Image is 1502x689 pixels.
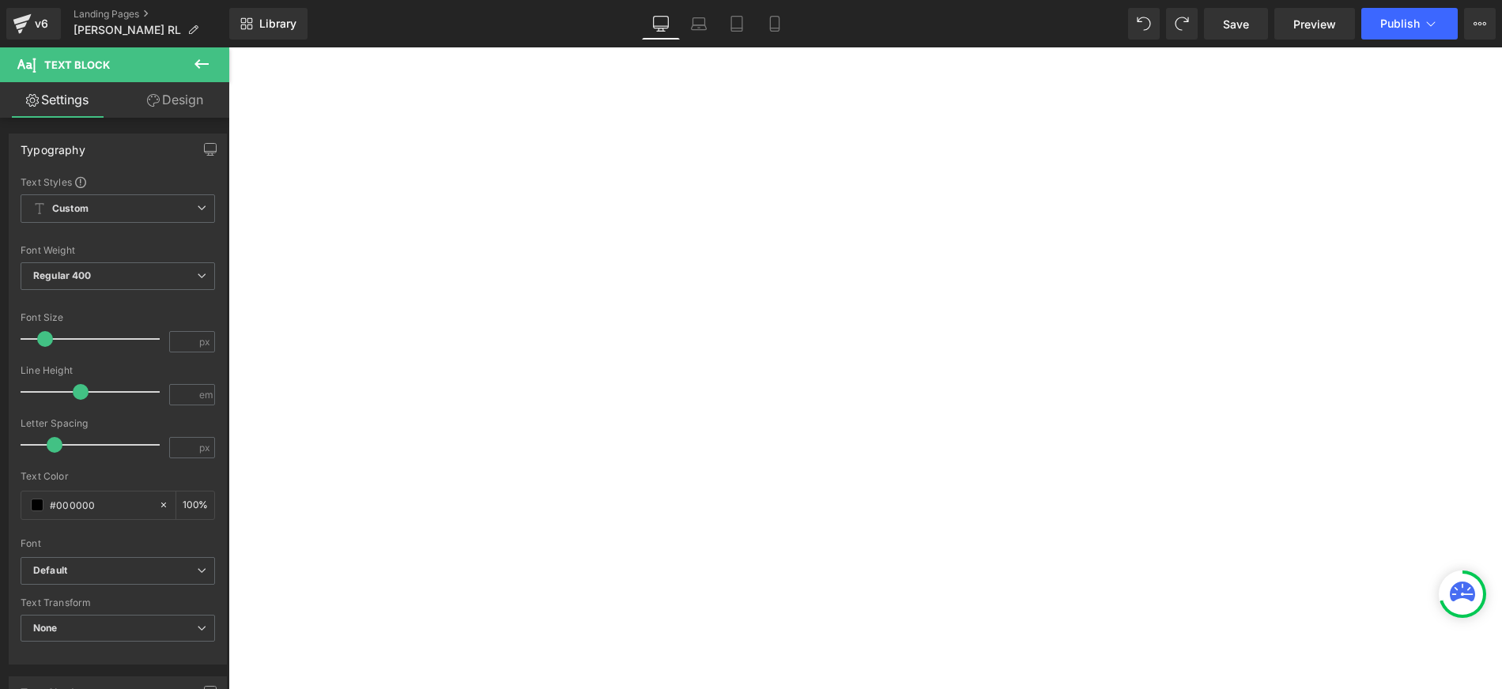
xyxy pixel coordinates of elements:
[21,175,215,188] div: Text Styles
[44,58,110,71] span: Text Block
[199,337,213,347] span: px
[21,312,215,323] div: Font Size
[176,491,214,519] div: %
[118,82,232,118] a: Design
[199,442,213,453] span: px
[33,564,67,578] i: Default
[21,597,215,608] div: Text Transform
[1223,16,1249,32] span: Save
[1128,8,1160,40] button: Undo
[21,538,215,549] div: Font
[1361,8,1458,40] button: Publish
[642,8,680,40] a: Desktop
[1380,17,1420,30] span: Publish
[1293,16,1336,32] span: Preview
[21,471,215,482] div: Text Color
[718,8,756,40] a: Tablet
[1274,8,1355,40] a: Preview
[6,8,61,40] a: v6
[229,8,308,40] a: New Library
[756,8,794,40] a: Mobile
[33,269,92,281] b: Regular 400
[259,17,296,31] span: Library
[680,8,718,40] a: Laptop
[33,622,58,634] b: None
[1464,8,1496,40] button: More
[21,245,215,256] div: Font Weight
[199,390,213,400] span: em
[21,365,215,376] div: Line Height
[50,496,151,514] input: Color
[21,134,85,156] div: Typography
[74,8,229,21] a: Landing Pages
[52,202,89,216] b: Custom
[32,13,51,34] div: v6
[74,24,181,36] span: [PERSON_NAME] RL
[21,418,215,429] div: Letter Spacing
[1166,8,1198,40] button: Redo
